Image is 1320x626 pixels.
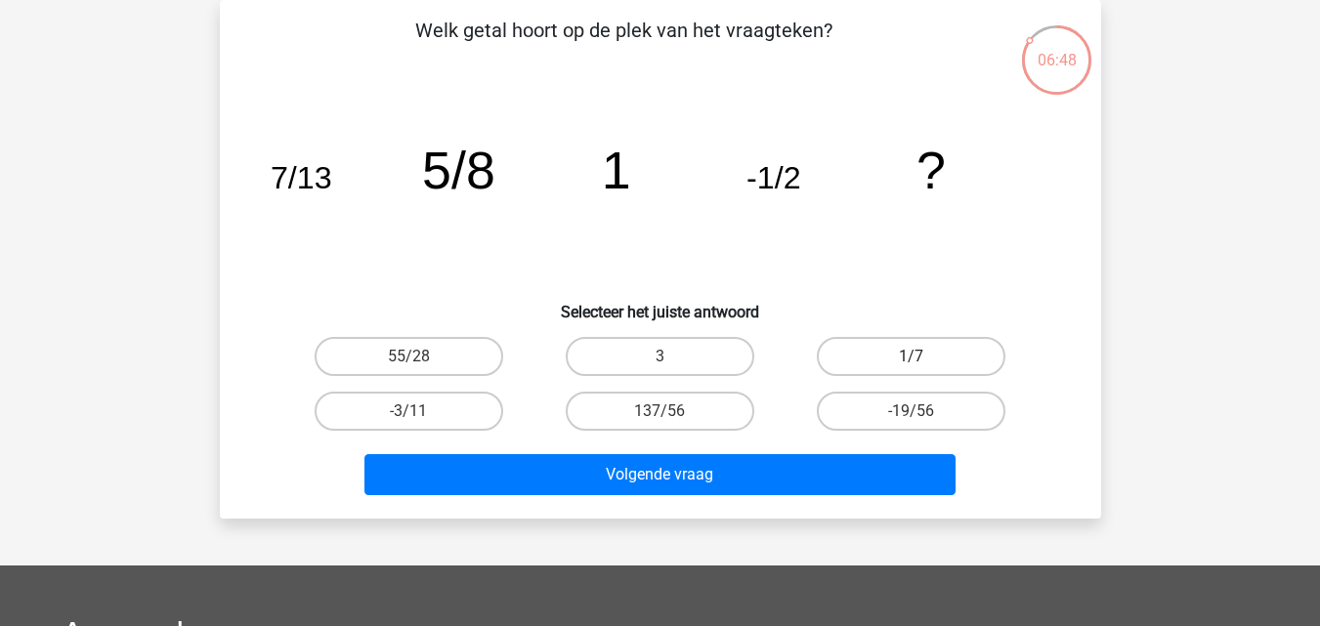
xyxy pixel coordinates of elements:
label: 137/56 [566,392,754,431]
p: Welk getal hoort op de plek van het vraagteken? [251,16,997,74]
label: 1/7 [817,337,1005,376]
tspan: 1 [601,141,630,199]
tspan: 5/8 [422,141,495,199]
label: -19/56 [817,392,1005,431]
tspan: 7/13 [270,160,331,195]
label: -3/11 [315,392,503,431]
tspan: -1/2 [746,160,801,195]
label: 3 [566,337,754,376]
div: 06:48 [1020,23,1093,72]
h6: Selecteer het juiste antwoord [251,287,1070,321]
button: Volgende vraag [364,454,956,495]
tspan: ? [916,141,946,199]
label: 55/28 [315,337,503,376]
